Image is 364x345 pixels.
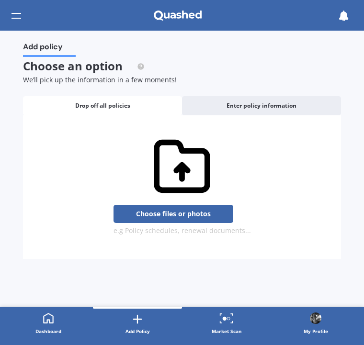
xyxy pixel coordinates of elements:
[93,307,182,341] a: Add Policy
[212,326,242,336] div: Market Scan
[114,227,251,235] div: e.g Policy schedules, renewal documents...
[125,326,150,336] div: Add Policy
[23,42,63,55] span: Add policy
[227,102,296,109] span: Enter policy information
[304,326,328,336] div: My Profile
[271,307,360,341] a: ProfileMy Profile
[114,205,233,223] button: Choose files or photos
[23,58,145,74] span: Choose an option
[310,312,321,324] img: Profile
[182,307,271,341] a: Market Scan
[75,102,130,109] span: Drop off all policies
[23,75,177,84] span: We’ll pick up the information in a few moments!
[4,307,93,341] a: Dashboard
[35,326,61,336] div: Dashboard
